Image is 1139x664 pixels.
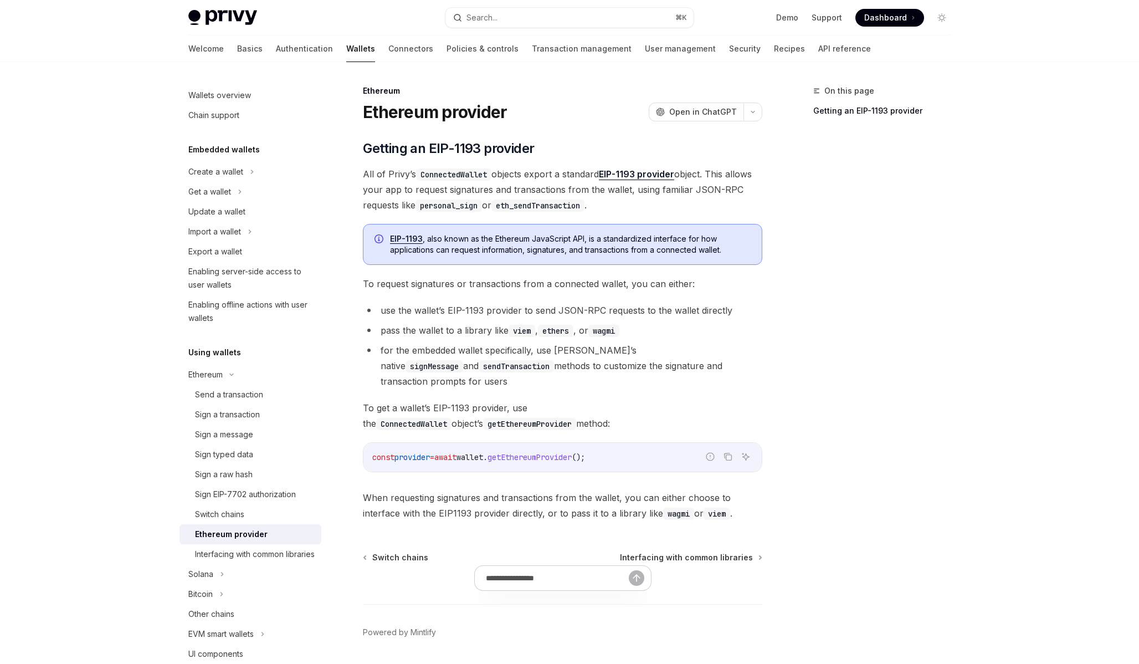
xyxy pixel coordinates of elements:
[363,276,762,292] span: To request signatures or transactions from a connected wallet, you can either:
[390,234,423,244] a: EIP-1193
[855,9,924,27] a: Dashboard
[774,35,805,62] a: Recipes
[488,452,572,462] span: getEthereumProvider
[704,508,730,520] code: viem
[363,490,762,521] span: When requesting signatures and transactions from the wallet, you can either choose to interface w...
[363,400,762,431] span: To get a wallet’s EIP-1193 provider, use the object’s method:
[376,418,452,430] code: ConnectedWallet
[466,11,497,24] div: Search...
[532,35,632,62] a: Transaction management
[179,644,321,664] a: UI components
[188,245,242,258] div: Export a wallet
[237,35,263,62] a: Basics
[195,428,253,441] div: Sign a message
[738,450,753,464] button: Ask AI
[864,12,907,23] span: Dashboard
[588,325,619,337] code: wagmi
[195,388,263,401] div: Send a transaction
[188,568,213,581] div: Solana
[572,452,585,462] span: ();
[509,325,535,337] code: viem
[188,225,241,238] div: Import a wallet
[434,452,456,462] span: await
[188,109,239,122] div: Chain support
[675,13,687,22] span: ⌘ K
[483,452,488,462] span: .
[188,185,231,198] div: Get a wallet
[179,262,321,295] a: Enabling server-side access to user wallets
[363,627,436,638] a: Powered by Mintlify
[703,450,717,464] button: Report incorrect code
[195,488,296,501] div: Sign EIP-7702 authorization
[599,168,674,180] a: EIP-1193 provider
[390,233,751,256] span: , also known as the Ethereum JavaScript API, is a standardized interface for how applications can...
[824,84,874,98] span: On this page
[364,552,428,563] a: Switch chains
[538,325,573,337] code: ethers
[447,35,519,62] a: Policies & controls
[179,445,321,464] a: Sign typed data
[188,89,251,102] div: Wallets overview
[276,35,333,62] a: Authentication
[374,234,386,246] svg: Info
[195,528,268,541] div: Ethereum provider
[363,323,762,338] li: pass the wallet to a library like , , or
[179,425,321,445] a: Sign a message
[188,265,315,292] div: Enabling server-side access to user wallets
[669,106,737,118] span: Open in ChatGPT
[663,508,694,520] code: wagmi
[188,10,257,25] img: light logo
[188,647,243,661] div: UI components
[372,552,428,563] span: Switch chains
[188,627,254,641] div: EVM smart wallets
[363,85,762,96] div: Ethereum
[179,385,321,405] a: Send a transaction
[818,35,871,62] a: API reference
[188,205,245,218] div: Update a wallet
[188,607,234,621] div: Other chains
[188,298,315,325] div: Enabling offline actions with user wallets
[491,200,584,212] code: eth_sendTransaction
[933,9,951,27] button: Toggle dark mode
[188,368,223,381] div: Ethereum
[729,35,761,62] a: Security
[812,12,842,23] a: Support
[363,166,762,213] span: All of Privy’s objects export a standard object. This allows your app to request signatures and t...
[179,464,321,484] a: Sign a raw hash
[406,360,463,372] code: signMessage
[649,103,743,121] button: Open in ChatGPT
[479,360,554,372] code: sendTransaction
[188,165,243,178] div: Create a wallet
[416,168,491,181] code: ConnectedWallet
[645,35,716,62] a: User management
[179,604,321,624] a: Other chains
[195,468,253,481] div: Sign a raw hash
[346,35,375,62] a: Wallets
[188,35,224,62] a: Welcome
[415,200,482,212] code: personal_sign
[620,552,753,563] span: Interfacing with common libraries
[179,504,321,524] a: Switch chains
[179,242,321,262] a: Export a wallet
[195,448,253,461] div: Sign typed data
[195,408,260,421] div: Sign a transaction
[179,405,321,425] a: Sign a transaction
[721,450,735,464] button: Copy the contents from the code block
[188,143,260,156] h5: Embedded wallets
[179,295,321,328] a: Enabling offline actions with user wallets
[363,343,762,389] li: for the embedded wallet specifically, use [PERSON_NAME]’s native and methods to customize the sig...
[195,548,315,561] div: Interfacing with common libraries
[430,452,434,462] span: =
[179,544,321,564] a: Interfacing with common libraries
[179,85,321,105] a: Wallets overview
[483,418,576,430] code: getEthereumProvider
[179,484,321,504] a: Sign EIP-7702 authorization
[363,102,507,122] h1: Ethereum provider
[394,452,430,462] span: provider
[388,35,433,62] a: Connectors
[363,303,762,318] li: use the wallet’s EIP-1193 provider to send JSON-RPC requests to the wallet directly
[195,508,244,521] div: Switch chains
[620,552,761,563] a: Interfacing with common libraries
[179,524,321,544] a: Ethereum provider
[445,8,694,28] button: Search...⌘K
